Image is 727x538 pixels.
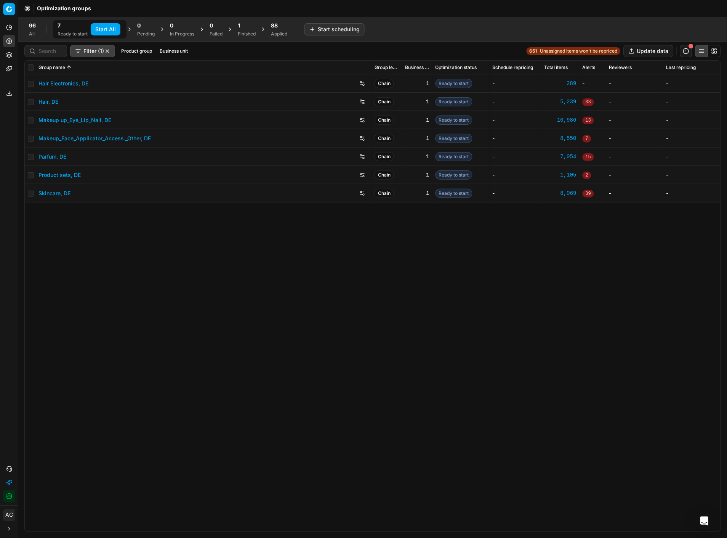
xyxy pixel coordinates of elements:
[210,31,223,37] div: Failed
[375,189,394,198] span: Chain
[58,22,61,29] span: 7
[405,190,429,197] div: 1
[304,23,365,35] button: Start scheduling
[38,98,58,106] a: Hair, DE
[271,31,287,37] div: Applied
[375,134,394,143] span: Chain
[37,5,91,12] nav: breadcrumb
[38,153,66,161] a: Parfum, DE
[38,80,88,87] a: Hair Electronics, DE
[527,47,621,55] a: 651Unassigned items won't be repriced
[695,512,714,530] div: Open Intercom Messenger
[583,135,591,143] span: 7
[609,64,632,71] span: Reviewers
[663,148,721,166] td: -
[118,47,155,56] button: Product group
[38,47,62,55] input: Search
[606,184,663,202] td: -
[170,31,194,37] div: In Progress
[170,22,173,29] span: 0
[38,64,65,71] span: Group name
[405,80,429,87] div: 1
[583,190,594,198] span: 39
[544,190,576,197] a: 8,069
[210,22,213,29] span: 0
[238,31,256,37] div: Finished
[29,22,36,29] span: 96
[663,166,721,184] td: -
[3,509,15,521] span: AC
[238,22,240,29] span: 1
[375,170,394,180] span: Chain
[666,64,696,71] span: Last repricing
[436,97,472,106] span: Ready to start
[583,153,594,161] span: 15
[29,31,36,37] div: All
[624,45,674,57] button: Update data
[38,190,70,197] a: Skincare, DE
[436,189,472,198] span: Ready to start
[606,93,663,111] td: -
[490,74,541,93] td: -
[436,116,472,125] span: Ready to start
[544,135,576,142] a: 8,550
[583,64,596,71] span: Alerts
[583,98,594,106] span: 33
[490,129,541,148] td: -
[375,64,399,71] span: Group level
[663,184,721,202] td: -
[490,148,541,166] td: -
[38,135,151,142] a: Makeup_Face_Applicator_Access._Other, DE
[606,148,663,166] td: -
[157,47,191,56] button: Business unit
[606,166,663,184] td: -
[65,64,73,71] button: Sorted by Group name ascending
[606,129,663,148] td: -
[137,22,141,29] span: 0
[405,64,429,71] span: Business unit
[405,171,429,179] div: 1
[405,135,429,142] div: 1
[436,64,477,71] span: Optimization status
[490,111,541,129] td: -
[436,79,472,88] span: Ready to start
[405,116,429,124] div: 1
[375,152,394,161] span: Chain
[271,22,278,29] span: 88
[663,93,721,111] td: -
[606,111,663,129] td: -
[493,64,533,71] span: Schedule repricing
[583,172,591,179] span: 2
[580,74,606,93] td: -
[490,166,541,184] td: -
[544,64,568,71] span: Total items
[606,74,663,93] td: -
[137,31,155,37] div: Pending
[663,111,721,129] td: -
[436,170,472,180] span: Ready to start
[436,134,472,143] span: Ready to start
[38,116,111,124] a: Makeup up_Eye_Lip_Nail, DE
[70,45,115,57] button: Filter (1)
[530,48,537,54] strong: 651
[544,98,576,106] a: 5,239
[91,23,120,35] button: Start All
[544,116,576,124] a: 10,986
[663,129,721,148] td: -
[37,5,91,12] span: Optimization groups
[544,153,576,161] a: 7,054
[375,79,394,88] span: Chain
[540,48,618,54] span: Unassigned items won't be repriced
[405,153,429,161] div: 1
[583,117,594,124] span: 13
[544,80,576,87] a: 289
[375,116,394,125] span: Chain
[544,171,576,179] a: 1,105
[58,31,88,37] div: Ready to start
